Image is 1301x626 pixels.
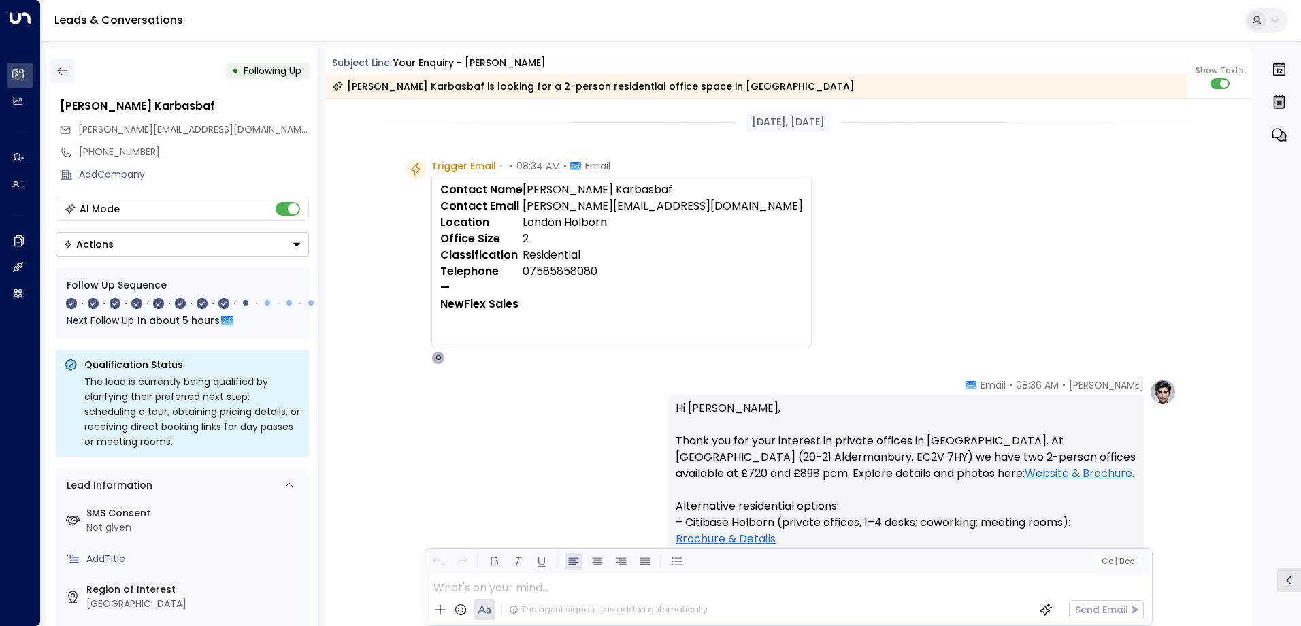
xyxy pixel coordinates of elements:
div: Lead Information [62,478,152,493]
a: Brochure & Details [676,531,776,547]
span: 08:34 AM [516,159,560,173]
td: Residential [523,247,803,263]
span: morteza.karbasbaf@gmail.com [78,122,309,137]
span: • [510,159,513,173]
span: • [563,159,567,173]
strong: — [440,280,450,295]
label: Region of Interest [86,582,303,597]
div: O [431,351,445,365]
a: Website & Brochure [1025,465,1132,482]
td: 2 [523,231,803,247]
div: The lead is currently being qualified by clarifying their preferred next step: scheduling a tour,... [84,374,301,449]
td: 07585858080 [523,263,803,280]
span: Following Up [244,64,301,78]
div: [PERSON_NAME] Karbasbaf is looking for a 2-person residential office space in [GEOGRAPHIC_DATA] [332,80,855,93]
strong: Contact Email [440,198,519,214]
td: [PERSON_NAME] Karbasbaf [523,182,803,198]
div: Follow Up Sequence [67,278,298,293]
img: profile-logo.png [1149,378,1176,406]
span: • [1009,378,1012,392]
span: • [499,159,503,173]
a: Leads & Conversations [54,12,183,28]
span: Show Texts [1196,65,1244,77]
div: Not given [86,521,303,535]
div: • [232,59,239,83]
td: [PERSON_NAME][EMAIL_ADDRESS][DOMAIN_NAME] [523,198,803,214]
p: Qualification Status [84,358,301,372]
div: AddTitle [86,552,303,566]
div: AI Mode [80,202,120,216]
strong: Contact Name [440,182,523,197]
span: Trigger Email [431,159,496,173]
div: AddCompany [79,167,309,182]
strong: Location [440,214,489,230]
span: Email [585,159,610,173]
strong: Telephone [440,263,499,279]
div: Actions [63,238,114,250]
strong: Classification [440,247,518,263]
button: Cc|Bcc [1096,555,1139,568]
span: Cc Bcc [1101,557,1134,566]
strong: NewFlex Sales [440,296,518,312]
span: Subject Line: [332,56,392,69]
div: [DATE], [DATE] [746,112,830,132]
button: Redo [453,553,470,570]
span: [PERSON_NAME] [1069,378,1144,392]
strong: Office Size [440,231,500,246]
div: [GEOGRAPHIC_DATA] [86,597,303,611]
button: Actions [56,232,309,257]
span: 08:36 AM [1016,378,1059,392]
button: Undo [429,553,446,570]
div: [PERSON_NAME] Karbasbaf [60,98,309,114]
div: Next Follow Up: [67,313,298,328]
span: In about 5 hours [137,313,220,328]
div: [PHONE_NUMBER] [79,145,309,159]
div: Your enquiry - [PERSON_NAME] [393,56,546,70]
span: [PERSON_NAME][EMAIL_ADDRESS][DOMAIN_NAME] [78,122,310,136]
span: • [1062,378,1066,392]
label: SMS Consent [86,506,303,521]
div: The agent signature is added automatically [509,604,708,616]
td: London Holborn [523,214,803,231]
span: Email [981,378,1006,392]
div: Button group with a nested menu [56,232,309,257]
span: | [1115,557,1117,566]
